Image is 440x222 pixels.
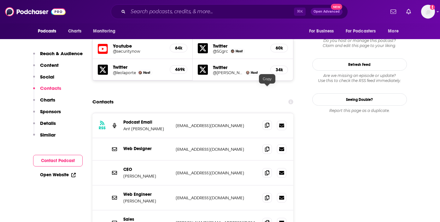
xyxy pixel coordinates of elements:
[33,74,54,85] button: Social
[99,126,106,131] h3: RSS
[312,93,407,106] a: Seeing Double?
[123,217,171,222] p: Sales
[213,70,243,75] a: @[PERSON_NAME]
[123,173,171,179] p: [PERSON_NAME]
[312,73,407,83] div: Are we missing an episode or update? Use this to check the RSS feed immediately.
[246,71,249,74] img: Jason Howell
[113,64,165,70] h5: Twitter
[33,155,83,166] button: Contact Podcast
[421,5,435,19] span: Logged in as lily.gordon
[312,38,407,43] span: Do you host or manage this podcast?
[311,8,343,15] button: Open AdvancedNew
[312,108,407,113] div: Report this page as a duplicate.
[123,167,171,172] p: CEO
[388,27,399,36] span: More
[123,126,171,131] p: Ant [PERSON_NAME]
[123,120,171,125] p: Podcast Email
[93,27,115,36] span: Monitoring
[259,74,275,84] div: Copy
[138,71,142,74] img: Leo Laporte
[33,62,59,74] button: Content
[64,25,85,37] a: Charts
[111,4,348,19] div: Search podcasts, credits, & more...
[113,70,136,75] a: @leolaporte
[314,10,340,13] span: Open Advanced
[175,45,182,51] h5: 64k
[176,195,258,201] p: [EMAIL_ADDRESS][DOMAIN_NAME]
[421,5,435,19] img: User Profile
[40,50,83,56] p: Reach & Audience
[33,85,61,97] button: Contacts
[89,25,124,37] button: open menu
[40,108,61,114] p: Sponsors
[384,25,407,37] button: open menu
[213,43,265,49] h5: Twitter
[430,5,435,10] svg: Add a profile image
[342,25,385,37] button: open menu
[312,58,407,71] button: Refresh Feed
[331,4,342,10] span: New
[40,172,76,178] a: Open Website
[40,120,56,126] p: Details
[40,97,55,103] p: Charts
[40,62,59,68] p: Content
[276,45,283,51] h5: 60k
[213,64,265,70] h5: Twitter
[175,67,182,72] h5: 469k
[231,50,234,53] img: Steve Gibson
[33,25,65,37] button: open menu
[276,67,283,73] h5: 34k
[5,6,66,18] img: Podchaser - Follow, Share and Rate Podcasts
[38,27,56,36] span: Podcasts
[176,170,258,176] p: [EMAIL_ADDRESS][DOMAIN_NAME]
[346,27,376,36] span: For Podcasters
[213,49,228,54] a: @SGgrc
[113,49,165,54] a: @securitynow
[236,49,243,53] span: Host
[421,5,435,19] button: Show profile menu
[40,85,61,91] p: Contacts
[33,108,61,120] button: Sponsors
[113,43,165,49] h5: Youtube
[123,198,171,204] p: [PERSON_NAME]
[176,147,258,152] p: [EMAIL_ADDRESS][DOMAIN_NAME]
[33,132,56,143] button: Similar
[123,146,171,151] p: Web Designer
[251,71,258,75] span: Host
[309,27,334,36] span: For Business
[388,6,399,17] a: Show notifications dropdown
[40,74,54,80] p: Social
[294,8,306,16] span: ⌘ K
[123,192,171,197] p: Web Engineer
[33,97,55,108] button: Charts
[143,71,150,75] span: Host
[33,50,83,62] button: Reach & Audience
[33,120,56,132] button: Details
[404,6,414,17] a: Show notifications dropdown
[128,7,294,17] input: Search podcasts, credits, & more...
[176,123,258,128] p: [EMAIL_ADDRESS][DOMAIN_NAME]
[305,25,342,37] button: open menu
[40,132,56,138] p: Similar
[312,38,407,48] div: Claim and edit this page to your liking.
[92,96,114,108] h2: Contacts
[68,27,82,36] span: Charts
